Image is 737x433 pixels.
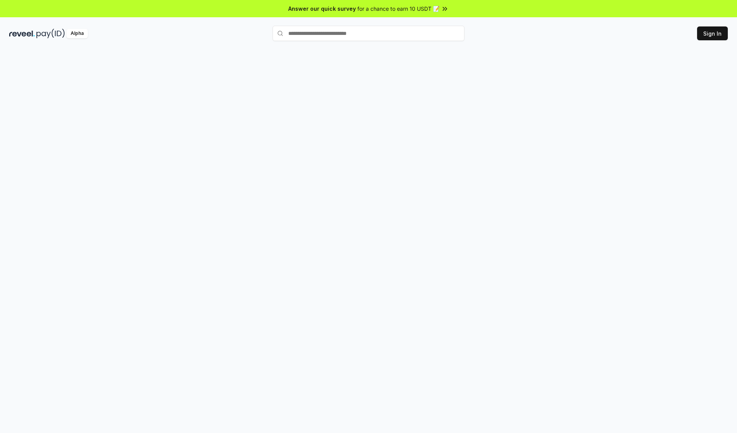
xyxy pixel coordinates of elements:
div: Alpha [66,29,88,38]
span: for a chance to earn 10 USDT 📝 [357,5,440,13]
img: reveel_dark [9,29,35,38]
button: Sign In [697,26,728,40]
img: pay_id [36,29,65,38]
span: Answer our quick survey [288,5,356,13]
